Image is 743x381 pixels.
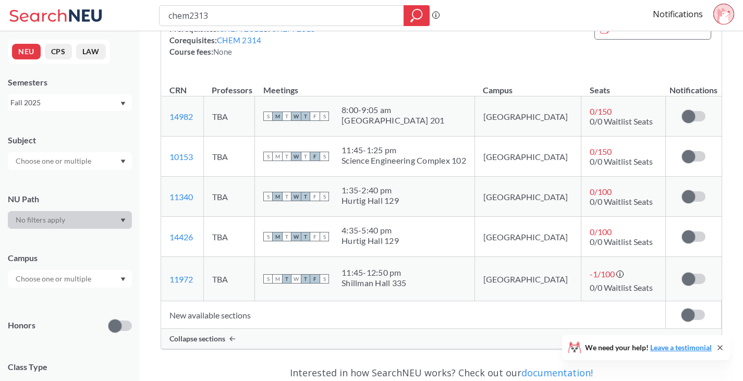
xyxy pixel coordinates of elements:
input: Choose one or multiple [10,273,98,285]
span: M [273,274,282,284]
span: 0 / 150 [590,146,612,156]
div: Science Engineering Complex 102 [342,155,466,166]
div: magnifying glass [404,5,430,26]
span: S [263,232,273,241]
div: 11:45 - 12:50 pm [342,267,406,278]
span: T [282,152,291,161]
div: Hurtig Hall 129 [342,236,399,246]
span: S [320,274,329,284]
div: Dropdown arrow [8,211,132,229]
a: Notifications [653,8,703,20]
span: F [310,152,320,161]
span: M [273,152,282,161]
span: 0 / 150 [590,106,612,116]
svg: Dropdown arrow [120,159,126,164]
span: 0/0 Waitlist Seats [590,282,653,292]
div: CRN [169,84,187,96]
a: Leave a testimonial [650,343,712,352]
span: S [320,152,329,161]
td: [GEOGRAPHIC_DATA] [474,96,581,137]
span: T [282,274,291,284]
td: TBA [203,217,254,257]
span: S [263,274,273,284]
a: 14982 [169,112,193,121]
td: [GEOGRAPHIC_DATA] [474,257,581,301]
span: T [282,112,291,121]
span: T [301,274,310,284]
th: Seats [581,74,665,96]
span: F [310,232,320,241]
svg: Dropdown arrow [120,277,126,281]
span: S [320,112,329,121]
span: S [263,112,273,121]
button: NEU [12,44,41,59]
span: Collapse sections [169,334,225,343]
span: W [291,112,301,121]
span: We need your help! [585,344,712,351]
span: T [301,152,310,161]
span: M [273,112,282,121]
th: Campus [474,74,581,96]
td: TBA [203,96,254,137]
input: Choose one or multiple [10,155,98,167]
span: T [301,112,310,121]
span: S [320,232,329,241]
span: 0/0 Waitlist Seats [590,237,653,247]
div: Dropdown arrow [8,270,132,288]
span: 0 / 100 [590,187,612,196]
div: Dropdown arrow [8,152,132,170]
span: S [320,192,329,201]
span: W [291,274,301,284]
p: Honors [8,319,35,331]
svg: Dropdown arrow [120,102,126,106]
a: 10153 [169,152,193,162]
td: [GEOGRAPHIC_DATA] [474,177,581,217]
div: Fall 2025 [10,97,119,108]
span: Class Type [8,361,132,373]
td: [GEOGRAPHIC_DATA] [474,137,581,177]
div: Subject [8,134,132,146]
div: 11:45 - 1:25 pm [342,145,466,155]
span: -1 / 100 [590,269,615,279]
input: Class, professor, course number, "phrase" [167,7,396,24]
th: Meetings [255,74,475,96]
td: New available sections [161,301,665,329]
span: 0 / 100 [590,227,612,237]
th: Professors [203,74,254,96]
div: Campus [8,252,132,264]
span: S [263,152,273,161]
a: 14426 [169,232,193,242]
div: Semesters [8,77,132,88]
a: 11340 [169,192,193,202]
span: 0/0 Waitlist Seats [590,116,653,126]
span: 0/0 Waitlist Seats [590,156,653,166]
div: [GEOGRAPHIC_DATA] 201 [342,115,444,126]
div: Shillman Hall 335 [342,278,406,288]
a: 11972 [169,274,193,284]
span: W [291,232,301,241]
div: Hurtig Hall 129 [342,195,399,206]
span: T [301,232,310,241]
a: documentation! [521,366,593,379]
span: W [291,152,301,161]
span: F [310,274,320,284]
svg: magnifying glass [410,8,423,23]
span: T [301,192,310,201]
svg: Dropdown arrow [120,218,126,223]
span: None [213,47,232,56]
button: LAW [76,44,106,59]
th: Notifications [665,74,721,96]
span: 0/0 Waitlist Seats [590,196,653,206]
td: [GEOGRAPHIC_DATA] [474,217,581,257]
td: TBA [203,137,254,177]
div: 1:35 - 2:40 pm [342,185,399,195]
td: TBA [203,177,254,217]
button: CPS [45,44,72,59]
span: F [310,112,320,121]
span: W [291,192,301,201]
div: Fall 2025Dropdown arrow [8,94,132,111]
a: CHEM 2314 [217,35,261,45]
span: M [273,232,282,241]
span: M [273,192,282,201]
span: F [310,192,320,201]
